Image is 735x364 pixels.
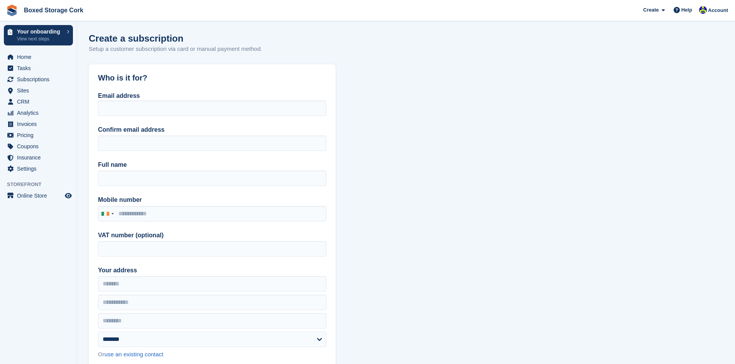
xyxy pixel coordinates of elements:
p: Your onboarding [17,29,63,34]
span: Settings [17,163,63,174]
label: Mobile number [98,195,326,205]
label: Email address [98,92,140,99]
span: Storefront [7,181,77,188]
div: Or [98,350,326,359]
a: menu [4,152,73,163]
span: Online Store [17,190,63,201]
span: Help [681,6,692,14]
a: menu [4,119,73,129]
span: Invoices [17,119,63,129]
span: Tasks [17,63,63,74]
p: Setup a customer subscription via card or manual payment method. [89,45,262,54]
img: stora-icon-8386f47178a22dfd0bd8f6a31ec36ba5ce8667c1dd55bd0f319d3a0aa187defe.svg [6,5,18,16]
span: Home [17,52,63,62]
label: Confirm email address [98,125,326,134]
img: Vincent [699,6,707,14]
span: Subscriptions [17,74,63,85]
span: CRM [17,96,63,107]
label: VAT number (optional) [98,231,326,240]
label: Your address [98,266,326,275]
a: menu [4,52,73,62]
a: menu [4,96,73,107]
span: Pricing [17,130,63,141]
span: Coupons [17,141,63,152]
label: Full name [98,160,326,169]
span: Create [643,6,659,14]
a: menu [4,190,73,201]
a: menu [4,130,73,141]
span: Analytics [17,107,63,118]
div: Ireland: +353 [98,206,116,221]
a: menu [4,85,73,96]
a: menu [4,63,73,74]
p: View next steps [17,35,63,42]
span: Insurance [17,152,63,163]
a: use an existing contact [105,351,164,357]
a: menu [4,163,73,174]
h2: Who is it for? [98,74,326,82]
a: Preview store [64,191,73,200]
a: menu [4,74,73,85]
span: Account [708,7,728,14]
h1: Create a subscription [89,33,183,44]
a: menu [4,141,73,152]
a: Boxed Storage Cork [21,4,86,17]
a: menu [4,107,73,118]
span: Sites [17,85,63,96]
a: Your onboarding View next steps [4,25,73,45]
